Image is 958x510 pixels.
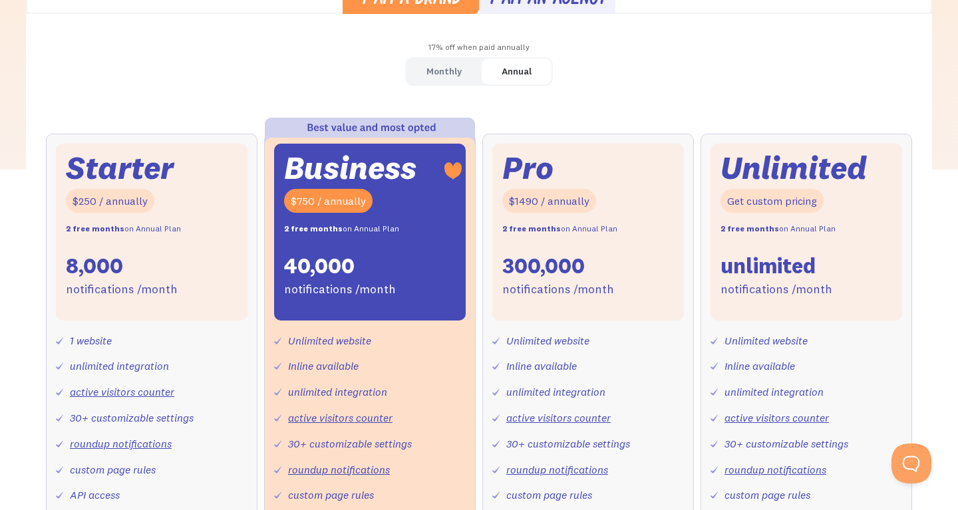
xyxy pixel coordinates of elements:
a: roundup notifications [724,463,826,476]
div: Unlimited website [506,331,589,350]
div: 30+ customizable settings [724,434,848,453]
div: unlimited integration [288,382,387,402]
strong: 2 free months [66,223,124,233]
a: active visitors counter [70,385,174,398]
div: Starter [66,154,174,182]
div: notifications /month [284,280,396,299]
div: custom page rules [506,485,592,505]
div: $250 / annually [66,189,154,213]
div: notifications /month [502,280,614,299]
div: custom page rules [70,460,156,479]
a: roundup notifications [70,437,172,450]
div: 30+ customizable settings [288,434,412,453]
div: 300,000 [502,252,585,280]
div: Unlimited website [724,331,808,350]
div: $1490 / annually [502,189,596,213]
div: Pro [502,154,554,182]
div: API access [70,485,120,505]
a: roundup notifications [288,463,390,476]
div: custom page rules [288,485,374,505]
div: Inline available [288,356,359,376]
div: $750 / annually [284,189,373,213]
div: notifications /month [720,280,832,299]
a: active visitors counter [724,411,829,424]
div: Annual [502,62,532,81]
div: unlimited integration [724,382,824,402]
div: 40,000 [284,252,355,280]
div: 17% off when paid annually [26,38,932,57]
a: active visitors counter [506,411,611,424]
strong: 2 free months [502,223,561,233]
div: notifications /month [66,280,178,299]
a: active visitors counter [288,411,393,424]
div: Unlimited website [288,331,371,350]
div: on Annual Plan [66,219,181,239]
div: on Annual Plan [502,219,617,239]
div: Get custom pricing [720,189,824,213]
iframe: Toggle Customer Support [891,444,931,483]
div: unlimited integration [70,356,169,376]
div: 30+ customizable settings [70,408,194,428]
strong: 2 free months [284,223,343,233]
strong: 2 free months [720,223,779,233]
div: custom page rules [724,485,810,505]
div: Unlimited [720,154,867,182]
div: on Annual Plan [284,219,399,239]
div: on Annual Plan [720,219,836,239]
div: unlimited integration [506,382,605,402]
a: roundup notifications [506,463,608,476]
div: Inline available [724,356,795,376]
div: 30+ customizable settings [506,434,630,453]
div: Inline available [506,356,577,376]
div: Business [284,154,416,182]
div: 1 website [70,331,112,350]
div: Monthly [426,62,462,81]
div: 8,000 [66,252,123,280]
div: unlimited [720,252,816,280]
